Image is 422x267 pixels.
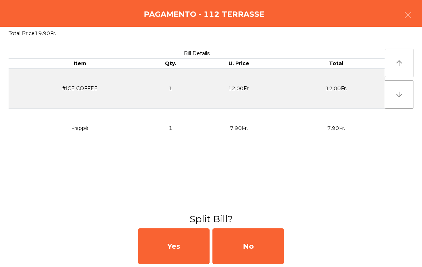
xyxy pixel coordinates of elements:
td: 7.90Fr. [190,108,288,148]
th: U. Price [190,59,288,69]
th: Item [9,59,151,69]
button: arrow_upward [385,49,413,77]
td: Frappé [9,108,151,148]
th: Qty. [151,59,190,69]
td: 12.00Fr. [190,69,288,109]
button: arrow_downward [385,80,413,109]
span: Total Price [9,30,35,37]
div: No [212,228,284,264]
td: 1 [151,69,190,109]
th: Total [288,59,385,69]
td: 1 [151,108,190,148]
i: arrow_downward [395,90,403,99]
div: Yes [138,228,210,264]
span: 19.90Fr. [35,30,56,37]
td: 7.90Fr. [288,108,385,148]
td: 12.00Fr. [288,69,385,109]
td: #ICE COFFEE [9,69,151,109]
h4: Pagamento - 112 TERRASSE [144,9,264,20]
h3: Split Bill? [5,213,417,225]
span: Bill Details [184,50,210,57]
i: arrow_upward [395,59,403,67]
